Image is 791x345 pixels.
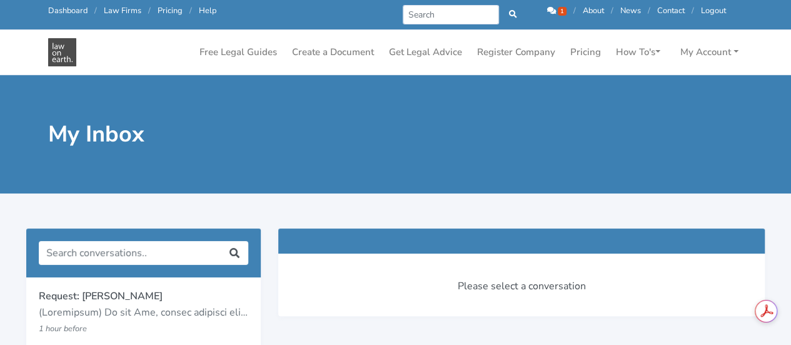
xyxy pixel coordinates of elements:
[701,5,726,16] a: Logout
[648,5,650,16] span: /
[611,5,613,16] span: /
[611,40,665,64] a: How To's
[573,5,576,16] span: /
[48,120,387,148] h1: My Inbox
[48,38,76,66] img: Law On Earth
[148,5,151,16] span: /
[692,5,694,16] span: /
[39,323,87,334] small: 1 hour before
[48,5,88,16] a: Dashboard
[158,5,183,16] a: Pricing
[657,5,685,16] a: Contact
[675,40,743,64] a: My Account
[583,5,604,16] a: About
[199,5,216,16] a: Help
[547,5,568,16] a: 1
[558,7,567,16] span: 1
[189,5,192,16] span: /
[104,5,141,16] a: Law Firms
[565,40,606,64] a: Pricing
[39,289,248,305] p: Request: [PERSON_NAME]
[472,40,560,64] a: Register Company
[291,266,752,306] div: Please select a conversation
[287,40,379,64] a: Create a Document
[194,40,282,64] a: Free Legal Guides
[403,5,500,24] input: Search
[94,5,97,16] span: /
[39,241,221,265] input: Search conversations..
[39,305,248,321] p: (Loremipsum) Do sit Ame, consec adipisci elitse doeiusmo tem incidi utlabor etdo MAG aliquae ad m...
[620,5,641,16] a: News
[384,40,467,64] a: Get Legal Advice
